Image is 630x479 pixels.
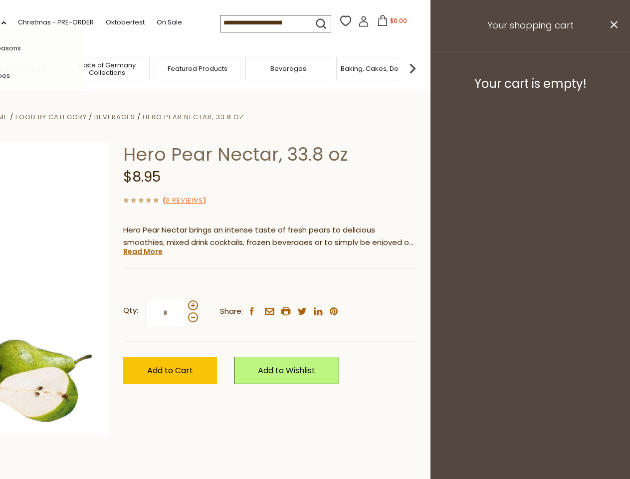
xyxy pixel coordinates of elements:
[371,15,414,30] button: $0.00
[18,17,94,28] a: Christmas - PRE-ORDER
[341,65,418,72] a: Baking, Cakes, Desserts
[123,246,163,256] a: Read More
[168,65,227,72] a: Featured Products
[123,143,415,166] h1: Hero Pear Nectar, 33.8 oz
[443,76,618,91] h3: Your cart is empty!
[106,17,145,28] a: Oktoberfest
[166,196,203,206] a: 0 Reviews
[67,61,147,76] a: Taste of Germany Collections
[15,112,87,122] a: Food By Category
[94,112,135,122] a: Beverages
[234,357,339,384] a: Add to Wishlist
[270,65,306,72] a: Beverages
[220,305,243,318] span: Share:
[157,17,182,28] a: On Sale
[163,196,206,205] span: ( )
[147,365,193,376] span: Add to Cart
[123,357,217,384] button: Add to Cart
[403,58,422,78] img: next arrow
[145,299,186,326] input: Qty:
[390,16,407,25] span: $0.00
[143,112,244,122] a: Hero Pear Nectar, 33.8 oz
[123,167,161,187] span: $8.95
[123,224,415,249] p: Hero Pear Nectar brings an intense taste of fresh pears to delicious smoothies, mixed drink cockt...
[123,304,138,317] strong: Qty:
